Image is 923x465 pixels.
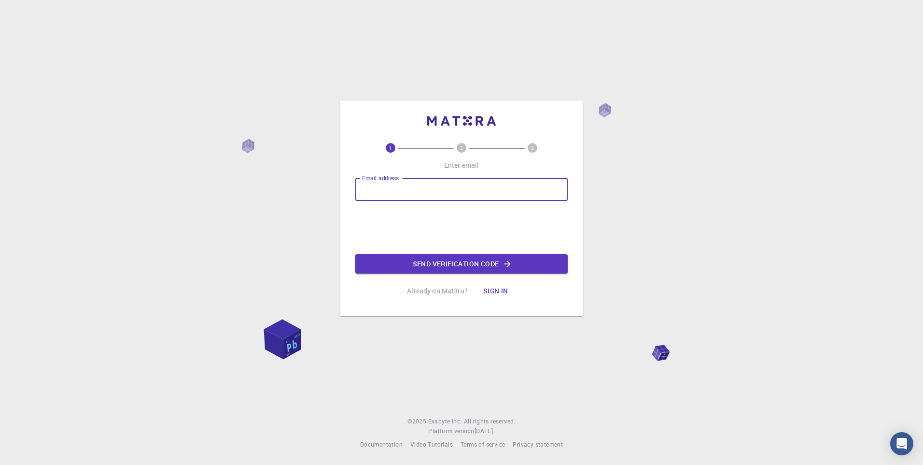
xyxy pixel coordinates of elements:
p: Enter email [444,160,479,170]
label: Email address [362,174,399,182]
button: Sign in [475,281,516,301]
text: 2 [460,145,463,151]
span: Terms of service [461,440,505,448]
button: Send verification code [355,254,568,274]
span: Documentation [360,440,403,448]
a: Video Tutorials [410,440,453,450]
span: Exabyte Inc. [428,417,462,425]
p: Already on Mat3ra? [407,286,468,296]
span: © 2025 [407,417,428,426]
span: All rights reserved. [464,417,516,426]
a: Exabyte Inc. [428,417,462,426]
span: Platform version [428,426,474,436]
text: 1 [389,145,392,151]
div: Open Intercom Messenger [890,432,913,455]
a: [DATE]. [475,426,495,436]
iframe: reCAPTCHA [388,209,535,247]
a: Privacy statement [513,440,563,450]
span: [DATE] . [475,427,495,435]
a: Documentation [360,440,403,450]
span: Privacy statement [513,440,563,448]
a: Terms of service [461,440,505,450]
text: 3 [531,145,534,151]
span: Video Tutorials [410,440,453,448]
